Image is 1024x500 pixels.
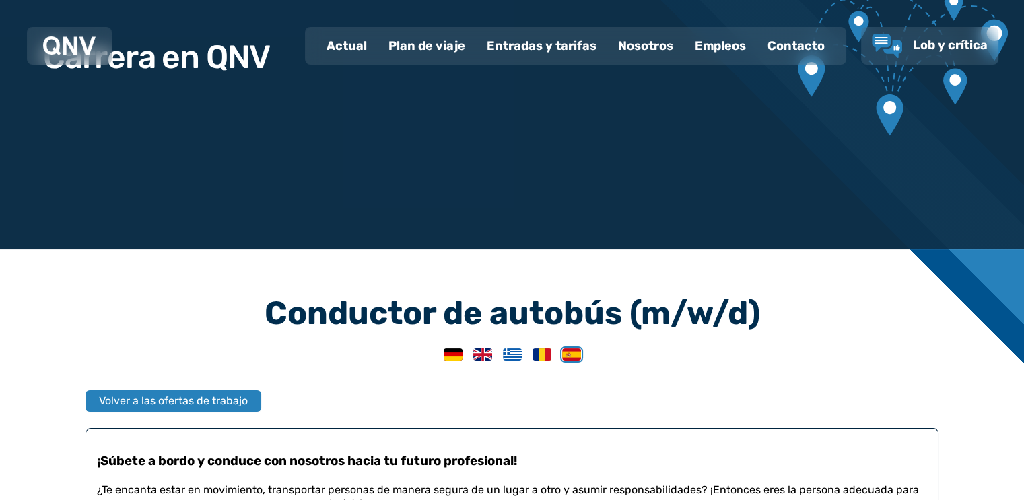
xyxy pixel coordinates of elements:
img: Logotipo de QNV [43,36,96,55]
font: Carrera en QNV [43,38,270,76]
img: Alemán [444,348,463,361]
a: Logotipo de QNV [43,32,96,59]
a: Lob y crítica [872,34,988,58]
font: Nosotros [618,38,673,53]
img: Griego [503,348,522,361]
img: Español [562,348,581,361]
font: Conductor de autobús (m/w/d) [265,294,760,332]
img: Inglés [473,348,492,361]
a: Actual [316,28,378,63]
font: ¡Súbete a bordo y conduce con nosotros hacia tu futuro profesional! [97,454,517,468]
font: Contacto [767,38,825,53]
img: rumano [533,348,551,361]
font: Actual [327,38,367,53]
font: Empleos [695,38,746,53]
font: Lob y crítica [913,38,988,53]
font: Entradas y tarifas [487,38,596,53]
font: Plan de viaje [388,38,465,53]
a: Nosotros [607,28,684,63]
a: Contacto [757,28,835,63]
font: Volver a las ofertas de trabajo [99,394,248,407]
button: Volver a las ofertas de trabajo [86,390,261,412]
a: Entradas y tarifas [476,28,607,63]
a: Plan de viaje [378,28,476,63]
a: Empleos [684,28,757,63]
